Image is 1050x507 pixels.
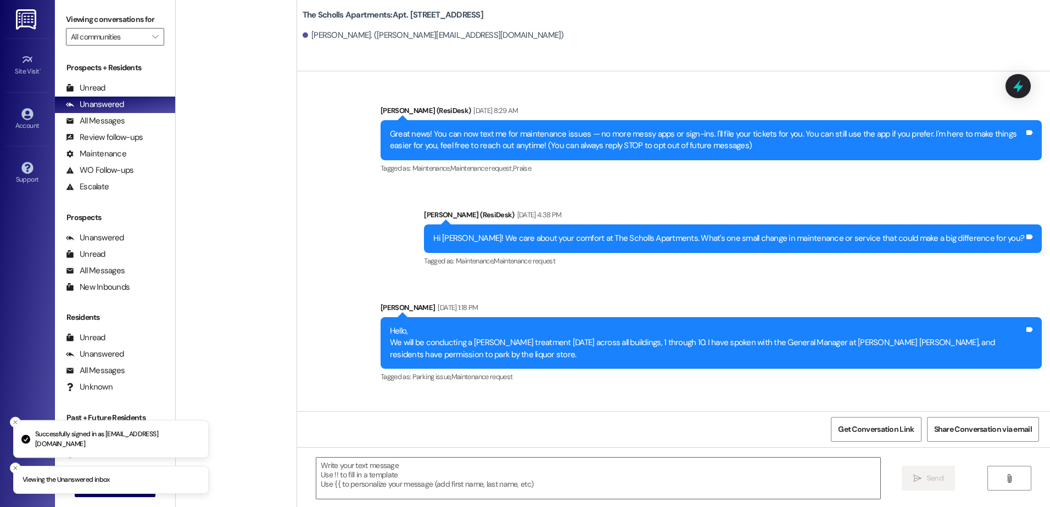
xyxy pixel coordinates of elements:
[381,369,1042,385] div: Tagged as:
[40,66,41,74] span: •
[450,164,513,173] span: Maintenance request ,
[66,165,133,176] div: WO Follow-ups
[152,32,158,41] i: 
[66,348,124,360] div: Unanswered
[390,128,1024,152] div: Great news! You can now text me for maintenance issues — no more messy apps or sign-ins. I'll fil...
[71,28,147,46] input: All communities
[381,160,1042,176] div: Tagged as:
[66,11,164,28] label: Viewing conversations for
[66,381,113,393] div: Unknown
[66,181,109,193] div: Escalate
[66,99,124,110] div: Unanswered
[838,424,914,435] span: Get Conversation Link
[66,281,130,293] div: New Inbounds
[66,132,143,143] div: Review follow-ups
[5,50,49,80] a: Site Visit •
[494,256,555,266] span: Maintenance request
[303,9,483,21] b: The Scholls Apartments: Apt. [STREET_ADDRESS]
[55,312,175,323] div: Residents
[926,472,943,484] span: Send
[66,232,124,244] div: Unanswered
[913,474,921,483] i: 
[10,417,21,428] button: Close toast
[390,325,1024,360] div: Hello, We will be conducting a [PERSON_NAME] treatment [DATE] across all buildings, 1 through 10....
[5,105,49,134] a: Account
[5,159,49,188] a: Support
[515,209,562,221] div: [DATE] 4:38 PM
[55,62,175,74] div: Prospects + Residents
[1005,474,1013,483] i: 
[66,332,105,343] div: Unread
[66,249,105,260] div: Unread
[435,302,478,313] div: [DATE] 1:18 PM
[513,164,531,173] span: Praise
[66,365,125,376] div: All Messages
[456,256,494,266] span: Maintenance ,
[35,430,199,449] p: Successfully signed in as [EMAIL_ADDRESS][DOMAIN_NAME]
[433,233,1024,244] div: Hi [PERSON_NAME]! We care about your comfort at The Scholls Apartments. What's one small change i...
[471,105,518,116] div: [DATE] 8:29 AM
[927,417,1039,442] button: Share Conversation via email
[23,475,110,485] p: Viewing the Unanswered inbox
[934,424,1032,435] span: Share Conversation via email
[66,115,125,127] div: All Messages
[381,105,1042,120] div: [PERSON_NAME] (ResiDesk)
[10,463,21,474] button: Close toast
[66,265,125,277] div: All Messages
[381,302,1042,317] div: [PERSON_NAME]
[424,253,1042,269] div: Tagged as:
[55,212,175,223] div: Prospects
[412,372,451,381] span: Parking issue ,
[424,209,1042,224] div: [PERSON_NAME] (ResiDesk)
[902,466,955,491] button: Send
[66,148,126,160] div: Maintenance
[451,372,513,381] span: Maintenance request
[66,82,105,94] div: Unread
[303,30,564,41] div: [PERSON_NAME]. ([PERSON_NAME][EMAIL_ADDRESS][DOMAIN_NAME])
[831,417,921,442] button: Get Conversation Link
[16,9,38,30] img: ResiDesk Logo
[412,164,450,173] span: Maintenance ,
